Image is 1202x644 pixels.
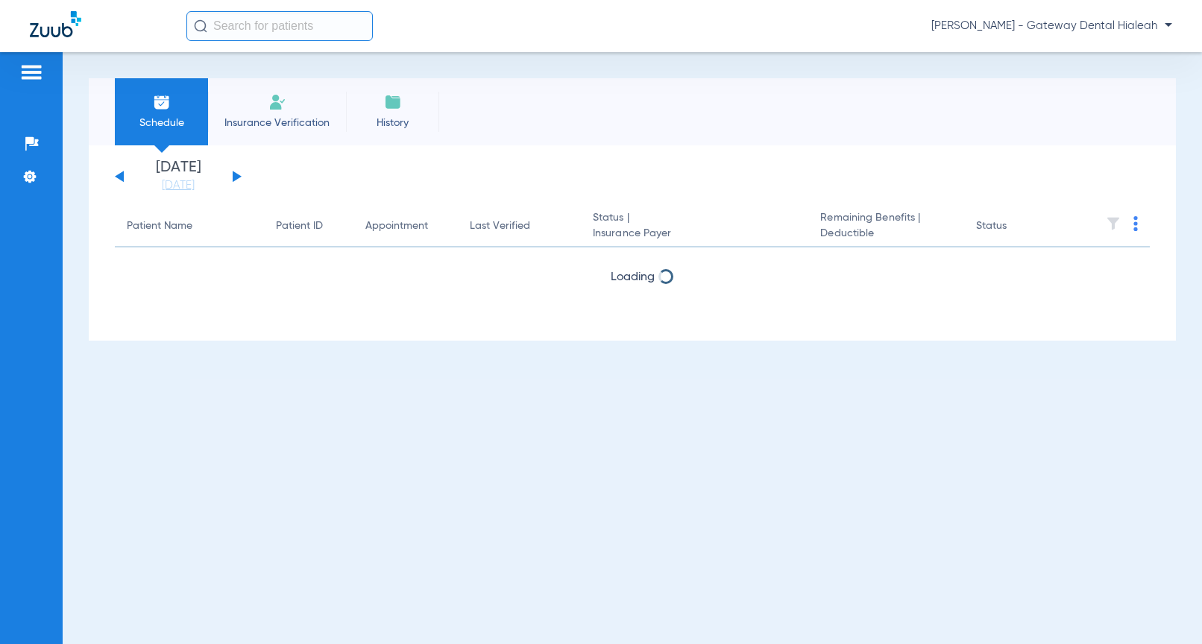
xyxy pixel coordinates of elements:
div: Patient ID [276,218,323,234]
img: hamburger-icon [19,63,43,81]
img: Manual Insurance Verification [268,93,286,111]
input: Search for patients [186,11,373,41]
div: Last Verified [470,218,530,234]
span: Schedule [126,116,197,130]
span: [PERSON_NAME] - Gateway Dental Hialeah [931,19,1172,34]
img: filter.svg [1106,216,1121,231]
div: Patient Name [127,218,192,234]
span: History [357,116,428,130]
div: Last Verified [470,218,569,234]
span: Insurance Verification [219,116,335,130]
th: Status [964,206,1065,247]
li: [DATE] [133,160,223,193]
img: Search Icon [194,19,207,33]
img: Schedule [153,93,171,111]
div: Appointment [365,218,446,234]
th: Status | [581,206,808,247]
th: Remaining Benefits | [808,206,963,247]
a: [DATE] [133,178,223,193]
div: Patient Name [127,218,252,234]
div: Patient ID [276,218,342,234]
div: Appointment [365,218,428,234]
span: Loading [611,271,655,283]
img: Zuub Logo [30,11,81,37]
span: Deductible [820,226,951,241]
span: Insurance Payer [593,226,796,241]
img: group-dot-blue.svg [1133,216,1138,231]
img: History [384,93,402,111]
